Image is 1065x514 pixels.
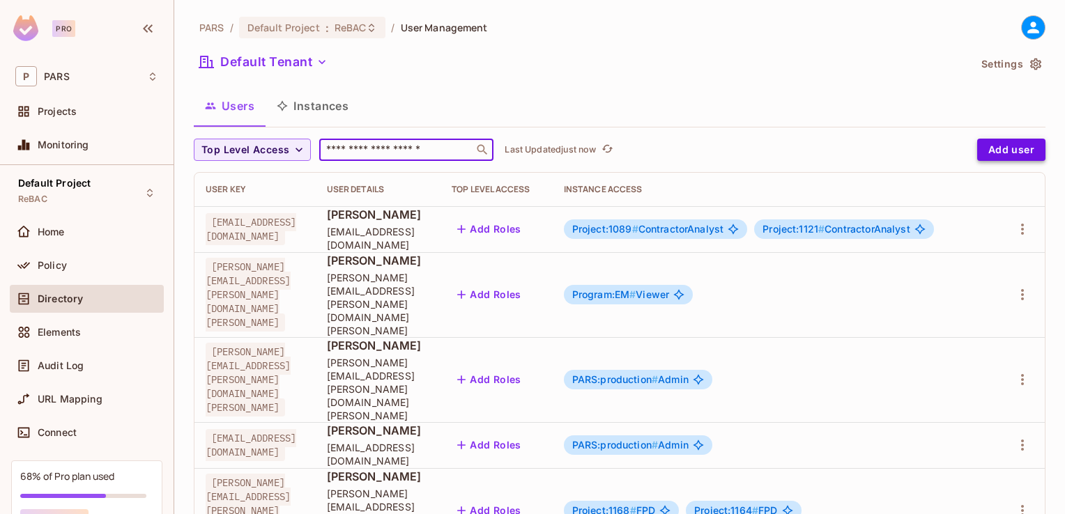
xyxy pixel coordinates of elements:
[505,144,596,155] p: Last Updated just now
[20,469,114,483] div: 68% of Pro plan used
[629,288,636,300] span: #
[391,21,394,34] li: /
[52,20,75,37] div: Pro
[652,439,658,451] span: #
[327,441,430,467] span: [EMAIL_ADDRESS][DOMAIN_NAME]
[602,143,613,157] span: refresh
[572,223,638,235] span: Project:1089
[38,394,102,405] span: URL Mapping
[572,374,689,385] span: Admin
[327,253,430,268] span: [PERSON_NAME]
[38,327,81,338] span: Elements
[38,260,67,271] span: Policy
[763,224,910,235] span: ContractorAnalyst
[599,141,615,158] button: refresh
[327,469,430,484] span: [PERSON_NAME]
[199,21,224,34] span: the active workspace
[572,288,636,300] span: Program:EM
[206,343,291,416] span: [PERSON_NAME][EMAIL_ADDRESS][PERSON_NAME][DOMAIN_NAME][PERSON_NAME]
[327,184,430,195] div: User Details
[38,293,83,304] span: Directory
[572,289,670,300] span: Viewer
[452,368,527,391] button: Add Roles
[632,223,638,235] span: #
[572,373,658,385] span: PARS:production
[763,223,825,235] span: Project:1121
[452,283,527,306] button: Add Roles
[572,439,658,451] span: PARS:production
[206,429,296,461] span: [EMAIL_ADDRESS][DOMAIN_NAME]
[401,21,488,34] span: User Management
[38,139,89,150] span: Monitoring
[327,356,430,422] span: [PERSON_NAME][EMAIL_ADDRESS][PERSON_NAME][DOMAIN_NAME][PERSON_NAME]
[194,88,266,123] button: Users
[38,106,77,117] span: Projects
[206,184,305,195] div: User Key
[325,22,330,33] span: :
[572,439,689,451] span: Admin
[452,218,527,240] button: Add Roles
[327,423,430,438] span: [PERSON_NAME]
[327,207,430,222] span: [PERSON_NAME]
[564,184,986,195] div: Instance Access
[230,21,233,34] li: /
[13,15,38,41] img: SReyMgAAAABJRU5ErkJggg==
[327,271,430,337] span: [PERSON_NAME][EMAIL_ADDRESS][PERSON_NAME][DOMAIN_NAME][PERSON_NAME]
[452,434,527,456] button: Add Roles
[977,139,1045,161] button: Add user
[38,360,84,371] span: Audit Log
[596,141,615,158] span: Click to refresh data
[44,71,70,82] span: Workspace: PARS
[327,338,430,353] span: [PERSON_NAME]
[15,66,37,86] span: P
[976,53,1045,75] button: Settings
[818,223,825,235] span: #
[266,88,360,123] button: Instances
[38,427,77,438] span: Connect
[206,213,296,245] span: [EMAIL_ADDRESS][DOMAIN_NAME]
[452,184,541,195] div: Top Level Access
[206,258,291,332] span: [PERSON_NAME][EMAIL_ADDRESS][PERSON_NAME][DOMAIN_NAME][PERSON_NAME]
[572,224,724,235] span: ContractorAnalyst
[194,139,311,161] button: Top Level Access
[18,194,47,205] span: ReBAC
[18,178,91,189] span: Default Project
[194,51,333,73] button: Default Tenant
[335,21,367,34] span: ReBAC
[201,141,289,159] span: Top Level Access
[327,225,430,251] span: [EMAIL_ADDRESS][DOMAIN_NAME]
[247,21,320,34] span: Default Project
[38,226,65,237] span: Home
[652,373,658,385] span: #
